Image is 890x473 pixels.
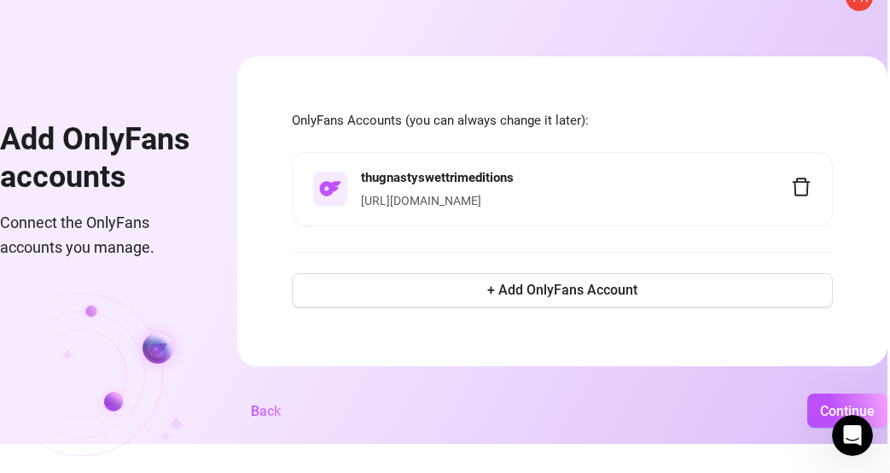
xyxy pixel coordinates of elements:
iframe: Intercom live chat [832,415,873,456]
button: Continue [807,394,887,428]
span: Back [251,403,281,419]
span: OnlyFans Accounts (you can always change it later): [292,111,833,131]
a: [URL][DOMAIN_NAME] [361,194,481,207]
strong: thugnastyswettrimeditions [361,170,514,185]
button: Back [237,394,294,428]
span: delete [791,177,811,197]
button: + Add OnlyFans Account [292,273,833,307]
span: Continue [820,403,875,419]
span: + Add OnlyFans Account [487,282,637,298]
